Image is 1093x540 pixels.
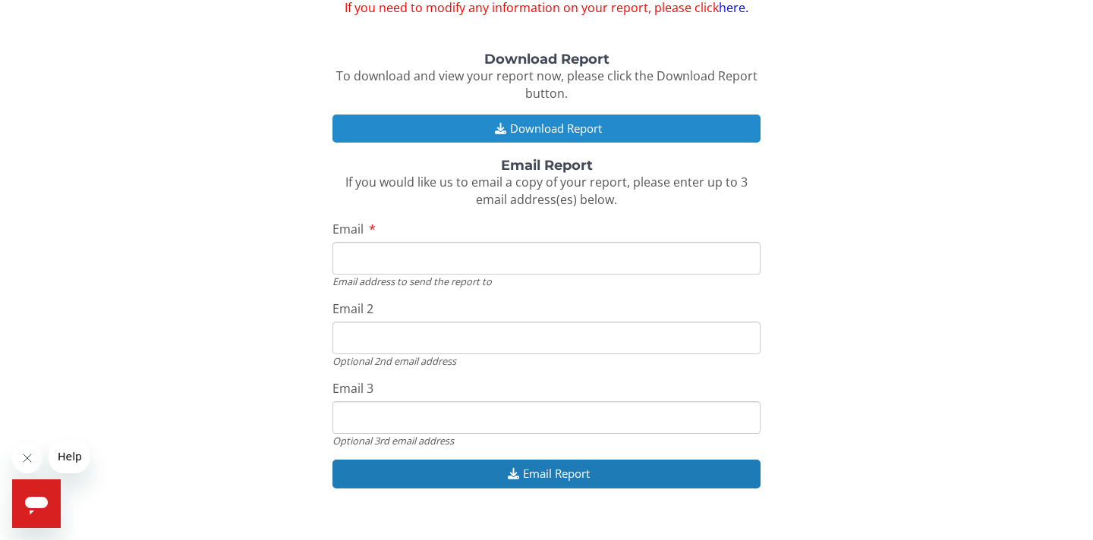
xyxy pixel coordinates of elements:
[332,115,761,143] button: Download Report
[332,380,373,397] span: Email 3
[49,440,90,473] iframe: Message from company
[345,174,748,208] span: If you would like us to email a copy of your report, please enter up to 3 email address(es) below.
[336,67,758,102] span: To download and view your report now, please click the Download Report button.
[332,434,761,447] div: Optional 3rd email address
[332,300,373,317] span: Email 2
[484,51,609,67] strong: Download Report
[332,221,364,237] span: Email
[12,443,43,473] iframe: Close message
[332,354,761,368] div: Optional 2nd email address
[501,157,593,174] strong: Email Report
[332,275,761,288] div: Email address to send the report to
[12,479,61,528] iframe: Button to launch messaging window
[332,460,761,488] button: Email Report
